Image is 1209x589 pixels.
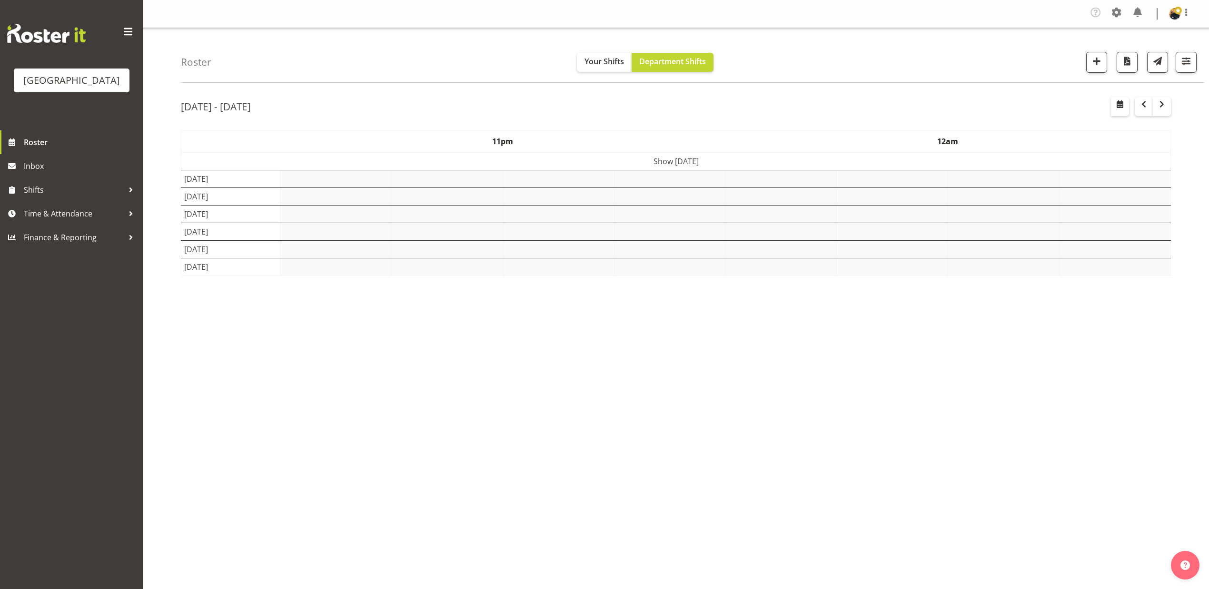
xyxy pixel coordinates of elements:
[181,188,280,206] td: [DATE]
[181,57,211,68] h4: Roster
[1176,52,1197,73] button: Filter Shifts
[181,206,280,223] td: [DATE]
[577,53,632,72] button: Your Shifts
[639,56,706,67] span: Department Shifts
[23,73,120,88] div: [GEOGRAPHIC_DATA]
[725,131,1171,153] th: 12am
[7,24,86,43] img: Rosterit website logo
[1180,560,1190,570] img: help-xxl-2.png
[24,206,124,221] span: Time & Attendance
[24,183,124,197] span: Shifts
[632,53,714,72] button: Department Shifts
[181,170,280,188] td: [DATE]
[181,152,1171,170] td: Show [DATE]
[24,159,138,173] span: Inbox
[181,241,280,258] td: [DATE]
[1147,52,1168,73] button: Send a list of all shifts for the selected filtered period to all rostered employees.
[181,223,280,241] td: [DATE]
[24,230,124,245] span: Finance & Reporting
[1111,97,1129,116] button: Select a specific date within the roster.
[24,135,138,149] span: Roster
[1117,52,1138,73] button: Download a PDF of the roster according to the set date range.
[280,131,725,153] th: 11pm
[585,56,624,67] span: Your Shifts
[181,258,280,276] td: [DATE]
[181,100,251,113] h2: [DATE] - [DATE]
[1169,8,1180,20] img: david-tauranga1d5f678c2aa0c4369aca2f0bff685337.png
[1086,52,1107,73] button: Add a new shift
